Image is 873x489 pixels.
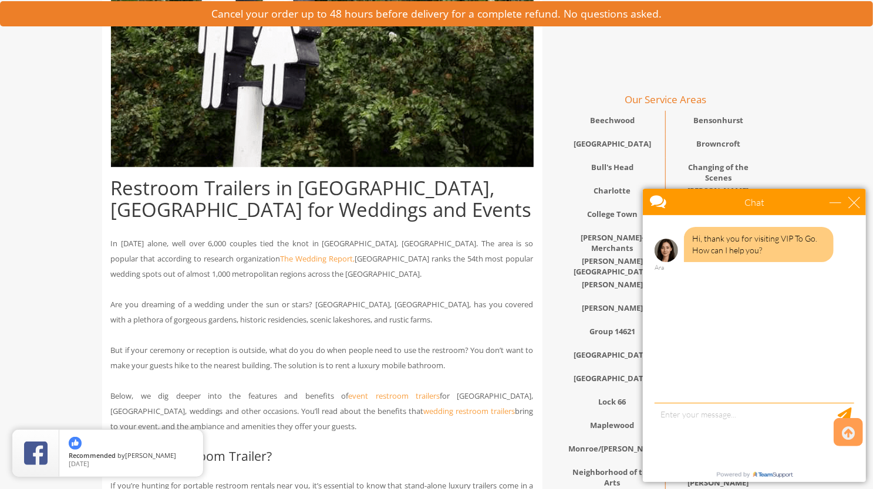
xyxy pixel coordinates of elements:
[560,228,666,252] div: [PERSON_NAME]-Merchants
[560,252,666,275] div: [PERSON_NAME][GEOGRAPHIC_DATA]
[560,439,666,463] div: Monroe/[PERSON_NAME]
[666,158,771,181] div: Changing of the Scenes
[560,158,666,181] div: Bull's Head
[69,459,89,468] span: [DATE]
[111,178,534,220] h1: Restroom Trailers in [GEOGRAPHIC_DATA], [GEOGRAPHIC_DATA] for Weddings and Events
[560,298,666,322] div: [PERSON_NAME]
[69,452,194,460] span: by
[666,111,771,134] div: Bensonhurst
[111,297,534,327] p: Are you dreaming of a wedding under the sun or stars? [GEOGRAPHIC_DATA], [GEOGRAPHIC_DATA], has y...
[560,416,666,439] div: Maplewood
[69,451,116,460] span: Recommended
[111,449,534,463] h2: What is a Restroom Trailer?
[125,451,176,460] span: [PERSON_NAME]
[560,322,666,345] div: Group 14621
[111,236,534,281] p: In [DATE] alone, well over 6,000 couples tied the knot in [GEOGRAPHIC_DATA], [GEOGRAPHIC_DATA]. T...
[560,205,666,228] div: College Town
[560,111,666,134] div: Beechwood
[560,392,666,416] div: Lock 66
[280,253,355,264] a: The Wedding Report,
[560,345,666,369] div: [GEOGRAPHIC_DATA]
[69,437,82,450] img: thumbs up icon
[666,134,771,158] div: Browncroft
[560,181,666,205] div: Charlotte
[423,406,515,416] a: wedding restroom trailers
[24,442,48,465] img: Review Rating
[560,94,771,106] h4: Our Service Areas
[111,388,534,434] p: Below, we dig deeper into the features and benefits of for [GEOGRAPHIC_DATA], [GEOGRAPHIC_DATA], ...
[348,390,440,401] a: event restroom trailers
[666,181,771,205] div: [PERSON_NAME][GEOGRAPHIC_DATA][PERSON_NAME] Neighborhood
[560,134,666,158] div: [GEOGRAPHIC_DATA]
[560,463,666,486] div: Neighborhood of the Arts
[560,275,666,298] div: [PERSON_NAME]
[111,342,534,373] p: But if your ceremony or reception is outside, what do you do when people need to use the restroom...
[636,182,873,489] iframe: Live Chat Box
[560,369,666,392] div: [GEOGRAPHIC_DATA]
